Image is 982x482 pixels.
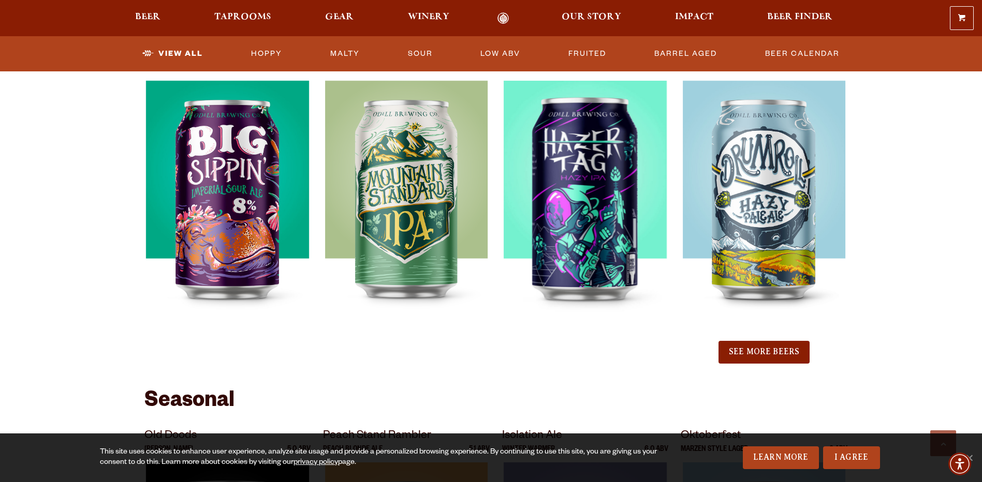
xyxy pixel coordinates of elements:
a: Our Story [555,12,628,24]
a: Fruited [564,42,610,66]
button: See More Beers [719,341,810,364]
h2: Seasonal [144,390,838,415]
div: Accessibility Menu [948,453,971,475]
img: Drumroll [683,81,845,339]
a: Drumroll Hazy Pale Ale 5 ABV Drumroll Drumroll [681,46,847,339]
a: privacy policy [294,459,338,467]
a: Taprooms [208,12,278,24]
p: Hazy IPA [502,64,530,81]
a: Scroll to top [930,430,956,456]
span: Impact [675,13,713,21]
a: Odell Home [484,12,523,24]
span: Beer [135,13,160,21]
p: 5 ABV [830,64,847,81]
a: Sour [404,42,437,66]
p: 6.5 ABV [466,64,490,81]
a: Winery [401,12,456,24]
p: Oktoberfest [681,427,847,446]
a: View All [138,42,207,66]
a: Beer Finder [760,12,839,24]
a: Hoppy [247,42,286,66]
span: Beer Finder [767,13,832,21]
a: Gear [318,12,360,24]
a: Malty [326,42,364,66]
a: Barrel Aged [650,42,721,66]
span: Gear [325,13,354,21]
p: 6 ABV [650,64,668,81]
a: Beer Calendar [761,42,844,66]
div: This site uses cookies to enhance user experience, analyze site usage and provide a personalized ... [100,447,658,468]
p: 8.0 ABV [287,64,311,81]
p: Mountain Style IPA [323,64,388,81]
a: Big Sippin’ Imperial Sour Ale 8.0 ABV Big Sippin’ Big Sippin’ [144,46,311,339]
span: Our Story [562,13,621,21]
a: Impact [668,12,720,24]
span: Winery [408,13,449,21]
p: Old Doods [144,427,311,446]
a: Learn More [743,446,819,469]
a: I Agree [823,446,880,469]
a: Beer [128,12,167,24]
a: Hazer Tag Hazy IPA 6 ABV Hazer Tag Hazer Tag [502,46,669,339]
p: Hazy Pale Ale [681,64,727,81]
a: Mountain Standard Mountain Style IPA 6.5 ABV Mountain Standard Mountain Standard [323,46,490,339]
p: Imperial Sour Ale [144,64,204,81]
span: Taprooms [214,13,271,21]
img: Hazer Tag [504,81,667,339]
img: Big Sippin’ [146,81,309,339]
img: Mountain Standard [325,81,488,339]
p: Peach Stand Rambler [323,427,490,446]
p: Isolation Ale [502,427,669,446]
a: Low ABV [476,42,524,66]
